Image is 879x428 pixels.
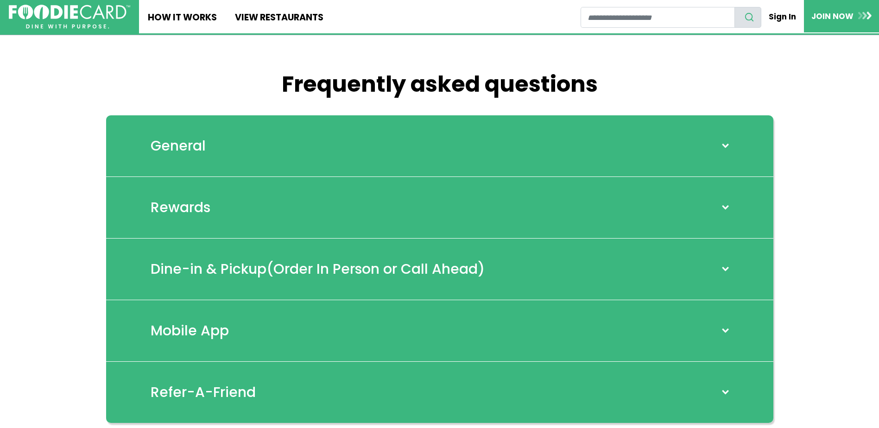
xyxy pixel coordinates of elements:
[9,5,130,29] img: FoodieCard; Eat, Drink, Save, Donate
[151,322,229,339] h2: Mobile App
[581,7,735,28] input: restaurant search
[266,259,485,279] span: (Order In Person or Call Ahead)
[151,261,485,277] h2: Dine-in & Pickup
[734,7,761,28] button: search
[106,71,773,98] h1: Frequently asked questions
[151,199,210,216] h2: Rewards
[151,138,206,154] h2: General
[151,384,256,401] h2: Refer-A-Friend
[761,6,804,27] a: Sign In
